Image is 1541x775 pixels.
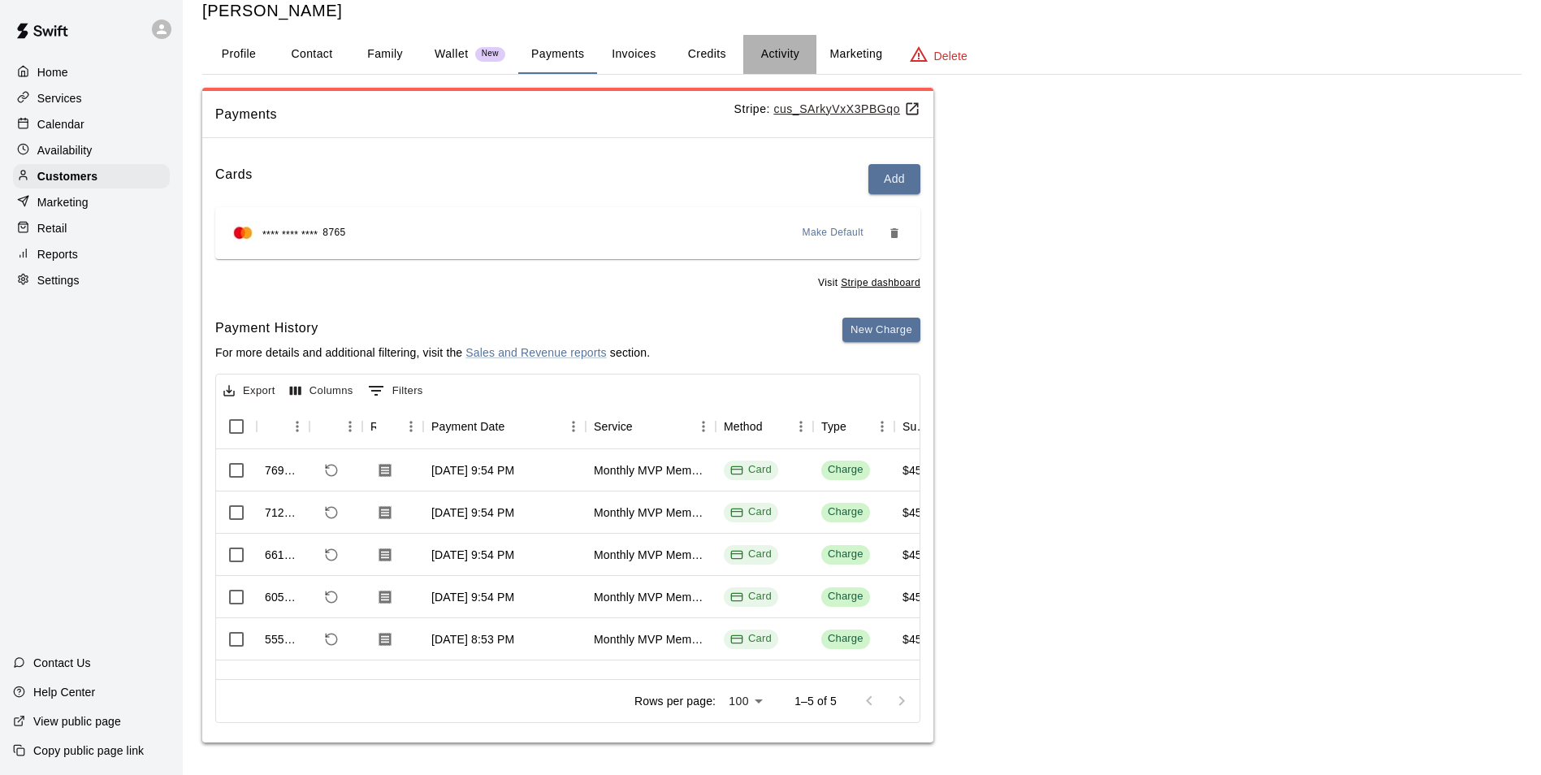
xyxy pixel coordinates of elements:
div: $45.00 [903,631,938,647]
div: Monthly MVP Membership [594,462,708,478]
a: Reports [13,242,170,266]
p: Contact Us [33,655,91,671]
span: New [475,49,505,59]
button: Select columns [286,379,357,404]
span: Visit [818,275,920,292]
a: Retail [13,216,170,240]
a: Services [13,86,170,110]
div: Charge [828,589,864,604]
div: Card [730,547,772,562]
button: Download Receipt [370,498,400,527]
div: Apr 21, 2025, 8:53 PM [431,631,514,647]
div: Jul 21, 2025, 9:54 PM [431,504,514,521]
button: Download Receipt [370,625,400,654]
div: $45.00 [903,462,938,478]
span: Make Default [803,225,864,241]
span: Refund payment [318,457,345,484]
p: Calendar [37,116,84,132]
div: 605661 [265,589,301,605]
p: Settings [37,272,80,288]
button: Menu [561,414,586,439]
div: Jun 21, 2025, 9:54 PM [431,547,514,563]
p: Reports [37,246,78,262]
button: Sort [633,415,656,438]
div: Type [821,404,846,449]
button: Menu [338,414,362,439]
a: Marketing [13,190,170,214]
span: Refund payment [318,499,345,526]
div: Charge [828,547,864,562]
button: Menu [870,414,894,439]
p: Retail [37,220,67,236]
div: Id [257,404,309,449]
a: Sales and Revenue reports [465,346,606,359]
p: Delete [934,48,967,64]
button: Menu [789,414,813,439]
button: Menu [285,414,309,439]
div: Monthly MVP Membership [594,589,708,605]
a: Calendar [13,112,170,136]
a: Home [13,60,170,84]
h6: Payment History [215,318,650,339]
div: Monthly MVP Membership [594,547,708,563]
div: Payment Date [431,404,505,449]
div: 661494 [265,547,301,563]
p: 1–5 of 5 [794,693,837,709]
button: Export [219,379,279,404]
span: 8765 [322,225,345,241]
button: New Charge [842,318,920,343]
div: Receipt [370,404,376,449]
div: Card [730,589,772,604]
div: $45.00 [903,547,938,563]
div: Receipt [362,404,423,449]
p: Stripe: [734,101,920,118]
span: Refund payment [318,541,345,569]
button: Invoices [597,35,670,74]
button: Sort [505,415,528,438]
div: Aug 21, 2025, 9:54 PM [431,462,514,478]
button: Contact [275,35,348,74]
div: Monthly MVP Membership [594,631,708,647]
div: Card [730,631,772,647]
p: For more details and additional filtering, visit the section. [215,344,650,361]
div: 555573 [265,631,301,647]
a: cus_SArkyVxX3PBGqo [773,102,920,115]
div: Type [813,404,894,449]
span: Payments [215,104,734,125]
span: Refund payment [318,626,345,653]
a: Settings [13,268,170,292]
a: Customers [13,164,170,188]
div: Card [730,504,772,520]
button: Make Default [796,220,871,246]
div: 100 [722,690,768,713]
div: basic tabs example [202,35,1522,74]
button: Show filters [364,378,427,404]
p: Copy public page link [33,743,144,759]
div: Method [724,404,763,449]
p: Marketing [37,194,89,210]
p: Availability [37,142,93,158]
button: Download Receipt [370,456,400,485]
p: Wallet [435,45,469,63]
div: Monthly MVP Membership [594,504,708,521]
button: Payments [518,35,597,74]
div: Charge [828,462,864,478]
button: Sort [376,415,399,438]
button: Menu [691,414,716,439]
button: Download Receipt [370,582,400,612]
button: Credits [670,35,743,74]
button: Activity [743,35,816,74]
p: Customers [37,168,97,184]
button: Sort [763,415,786,438]
div: 769471 [265,462,301,478]
a: Stripe dashboard [841,277,920,288]
div: Method [716,404,813,449]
